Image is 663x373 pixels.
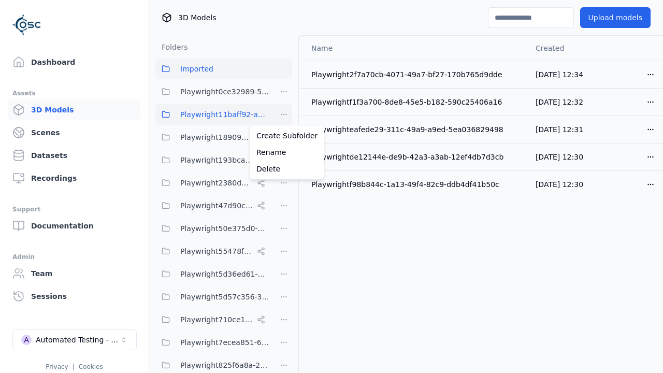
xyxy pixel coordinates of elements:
[252,144,322,161] a: Rename
[252,127,322,144] a: Create Subfolder
[252,161,322,177] a: Delete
